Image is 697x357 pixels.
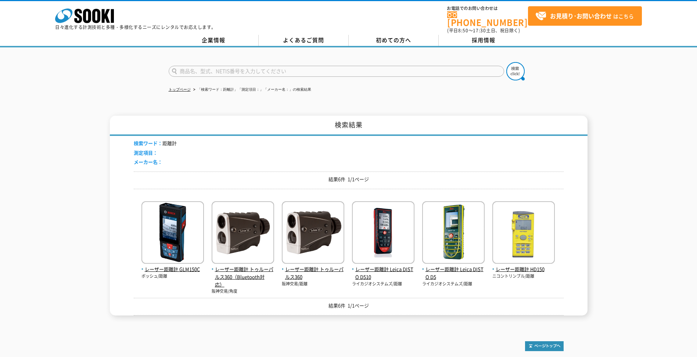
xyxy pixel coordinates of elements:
input: 商品名、型式、NETIS番号を入力してください [169,66,504,77]
img: Leica DISTO D5 [422,201,485,266]
p: 結果6件 1/1ページ [134,176,564,183]
img: HD150 [492,201,555,266]
a: レーザー距離計 Leica DISTO D5 [422,258,485,281]
a: レーザー距離計 Leica DISTO D510 [352,258,414,281]
p: 阪神交易/距離 [282,281,344,287]
p: 日々進化する計測技術と多種・多様化するニーズにレンタルでお応えします。 [55,25,216,29]
p: 阪神交易/角度 [212,288,274,295]
p: ライカジオシステムズ/距離 [422,281,485,287]
a: [PHONE_NUMBER] [447,11,528,26]
span: メーカー名： [134,158,162,165]
span: レーザー距離計 GLM150C [141,266,204,273]
span: (平日 ～ 土日、祝日除く) [447,27,520,34]
li: 「検索ワード：距離計」「測定項目：」「メーカー名：」の検索結果 [192,86,311,94]
p: 結果6件 1/1ページ [134,302,564,310]
a: お見積り･お問い合わせはこちら [528,6,642,26]
span: レーザー距離計 トゥルーパルス360 [282,266,344,281]
img: トゥルーパルス360（Bluetooth対応） [212,201,274,266]
p: ボッシュ/距離 [141,273,204,280]
span: 初めての方へ [376,36,411,44]
span: はこちら [535,11,634,22]
img: btn_search.png [506,62,525,80]
strong: お見積り･お問い合わせ [550,11,612,20]
span: 測定項目： [134,149,158,156]
span: レーザー距離計 Leica DISTO D510 [352,266,414,281]
img: トップページへ [525,341,564,351]
span: お電話でのお問い合わせは [447,6,528,11]
span: レーザー距離計 トゥルーパルス360（Bluetooth対応） [212,266,274,288]
li: 距離計 [134,140,177,147]
a: レーザー距離計 トゥルーパルス360（Bluetooth対応） [212,258,274,288]
p: ライカジオシステムズ/距離 [352,281,414,287]
a: トップページ [169,87,191,91]
span: レーザー距離計 Leica DISTO D5 [422,266,485,281]
h1: 検索結果 [110,116,588,136]
span: 検索ワード： [134,140,162,147]
a: 初めての方へ [349,35,439,46]
a: 採用情報 [439,35,529,46]
a: レーザー距離計 HD150 [492,258,555,273]
a: レーザー距離計 トゥルーパルス360 [282,258,344,281]
span: 8:50 [458,27,468,34]
a: 企業情報 [169,35,259,46]
span: 17:30 [473,27,486,34]
img: Leica DISTO D510 [352,201,414,266]
span: レーザー距離計 HD150 [492,266,555,273]
img: トゥルーパルス360 [282,201,344,266]
a: レーザー距離計 GLM150C [141,258,204,273]
img: GLM150C [141,201,204,266]
a: よくあるご質問 [259,35,349,46]
p: ニコントリンブル/距離 [492,273,555,280]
